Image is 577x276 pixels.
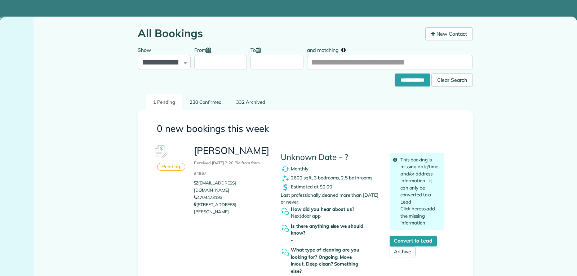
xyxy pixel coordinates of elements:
[291,183,332,189] span: Estimated at $0.00
[281,174,290,183] img: clean_symbol_icon-dd072f8366c07ea3eb8378bb991ecd12595f4b76d916a6f83395f9468ae6ecae.png
[291,237,293,243] span: -
[194,43,214,56] label: From
[291,213,321,219] span: Nextdoor app
[390,236,437,246] a: Convert to Lead
[291,165,309,171] span: Monthly
[431,74,473,86] div: Clear Search
[229,94,272,111] a: 332 Archived
[281,224,290,233] img: question_symbol_icon-fa7b350da2b2fea416cef77984ae4cf4944ea5ab9e3d5925827a5d6b7129d3f6.png
[281,207,290,216] img: question_symbol_icon-fa7b350da2b2fea416cef77984ae4cf4944ea5ab9e3d5925827a5d6b7129d3f6.png
[194,195,222,200] a: 4704473193
[281,183,290,192] img: dollar_symbol_icon-bd8a6898b2649ec353a9eba708ae97d8d7348bddd7d2aed9b7e4bf5abd9f4af5.png
[425,27,473,40] a: New Contact
[400,206,421,212] a: Click here
[390,153,444,230] div: This booking is missing date/time and/or address information - it can only be converted to a Lead...
[291,223,364,237] strong: Is there anything else we should know?
[390,246,416,257] a: Archive
[194,180,236,193] a: [EMAIL_ADDRESS][DOMAIN_NAME]
[157,124,454,134] h3: 0 new bookings this week
[194,201,270,215] p: [STREET_ADDRESS][PERSON_NAME]
[291,206,364,213] strong: How did you hear about us?
[291,246,364,275] strong: What type of cleaning are you looking for? Ongoing, Move in/out, Deep clean? Something else?
[281,153,379,162] h4: Unknown Date - ?
[157,163,185,171] div: Pending
[281,248,290,257] img: question_symbol_icon-fa7b350da2b2fea416cef77984ae4cf4944ea5ab9e3d5925827a5d6b7129d3f6.png
[281,165,290,174] img: recurrence_symbol_icon-7cc721a9f4fb8f7b0289d3d97f09a2e367b638918f1a67e51b1e7d8abe5fb8d8.png
[138,27,420,39] h1: All Bookings
[431,75,473,80] a: Clear Search
[146,94,182,111] a: 1 Pending
[291,174,372,180] span: 2600 sqft, 3 bedrooms, 2.5 bathrooms
[250,43,264,56] label: To
[307,43,351,56] label: and matching
[150,141,171,163] img: Booking #610126
[183,94,228,111] a: 230 Confirmed
[194,160,260,176] small: Received [DATE] 2:20 PM from form #4967
[194,146,270,177] h3: [PERSON_NAME]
